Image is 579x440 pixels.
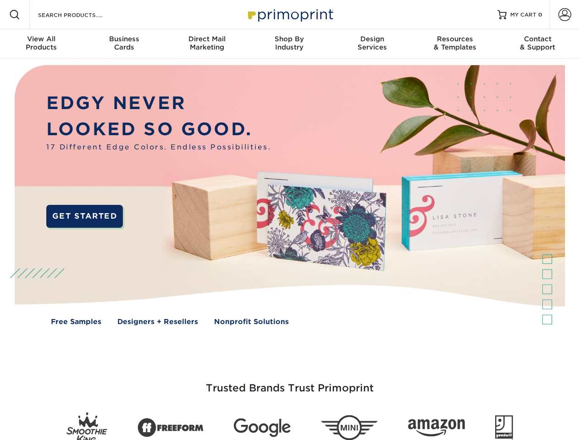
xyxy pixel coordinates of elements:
a: DesignServices [331,29,414,59]
a: Resources& Templates [414,29,496,59]
img: Primoprint [244,5,336,24]
span: Design [331,35,414,43]
h3: Trusted Brands Trust Primoprint [22,360,558,405]
span: 0 [538,11,542,18]
div: Industry [248,35,331,51]
p: EDGY NEVER [46,90,271,116]
div: Services [331,35,414,51]
a: Shop ByIndustry [248,29,331,59]
a: GET STARTED [46,205,123,228]
img: Google [234,418,291,437]
input: SEARCH PRODUCTS..... [37,9,127,20]
span: Direct Mail [165,35,248,43]
a: Contact& Support [496,29,579,59]
span: Business [83,35,165,43]
div: Marketing [165,35,248,51]
a: Designers + Resellers [117,317,198,327]
a: Nonprofit Solutions [214,317,289,327]
span: Resources [414,35,496,43]
a: BusinessCards [83,29,165,59]
span: Shop By [248,35,331,43]
p: LOOKED SO GOOD. [46,116,271,143]
img: Goodwill [495,415,513,440]
img: Amazon [408,419,465,437]
div: Cards [83,35,165,51]
a: Direct MailMarketing [165,29,248,59]
div: & Templates [414,35,496,51]
span: MY CART [510,11,536,19]
div: & Support [496,35,579,51]
span: 17 Different Edge Colors. Endless Possibilities. [46,142,271,153]
a: Free Samples [51,317,101,327]
span: Contact [496,35,579,43]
